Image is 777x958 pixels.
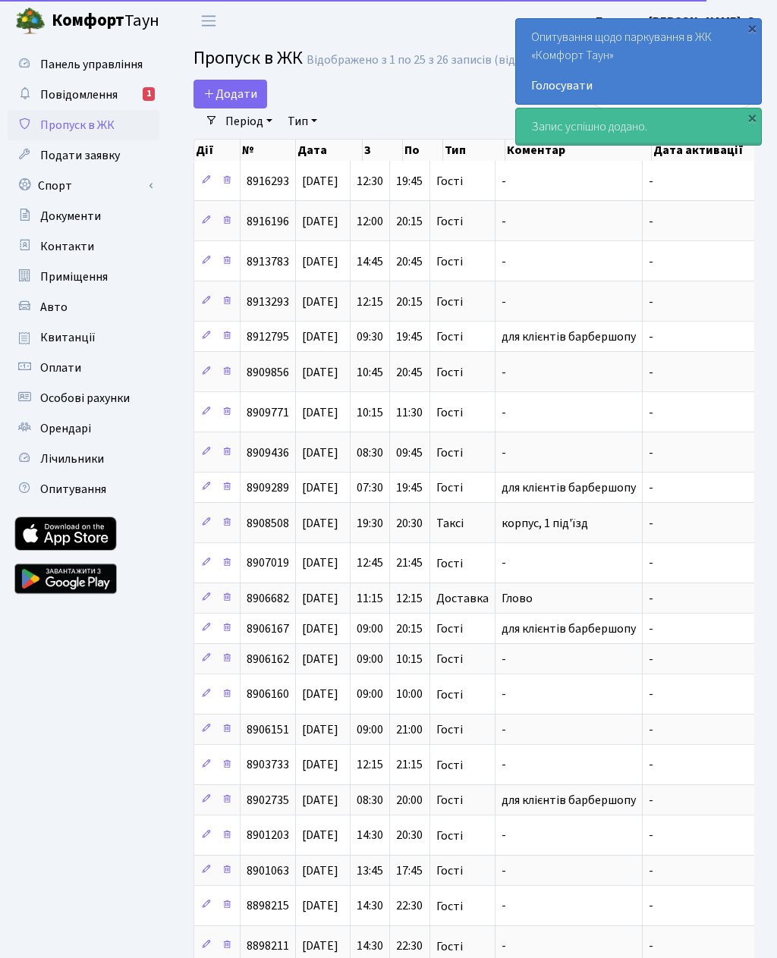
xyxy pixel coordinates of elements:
[649,213,653,230] span: -
[396,404,423,421] span: 11:30
[502,651,506,667] span: -
[396,294,423,310] span: 20:15
[436,558,463,570] span: Гості
[744,20,760,36] div: ×
[396,898,423,915] span: 22:30
[282,108,323,134] a: Тип
[363,140,403,161] th: З
[652,140,760,161] th: Дата активації
[396,328,423,345] span: 19:45
[357,404,383,421] span: 10:15
[436,653,463,665] span: Гості
[8,231,159,262] a: Контакти
[357,555,383,572] span: 12:45
[302,444,338,461] span: [DATE]
[516,19,761,104] div: Опитування щодо паркування в ЖК «Комфорт Таун»
[357,294,383,310] span: 12:15
[649,555,653,572] span: -
[502,898,506,915] span: -
[302,515,338,532] span: [DATE]
[302,253,338,270] span: [DATE]
[247,686,289,703] span: 8906160
[193,45,303,71] span: Пропуск в ЖК
[649,620,653,637] span: -
[247,721,289,738] span: 8906151
[302,213,338,230] span: [DATE]
[396,479,423,496] span: 19:45
[15,6,46,36] img: logo.png
[649,862,653,879] span: -
[502,757,506,774] span: -
[649,515,653,532] span: -
[502,590,533,607] span: Глово
[649,686,653,703] span: -
[357,938,383,955] span: 14:30
[193,80,267,108] a: Додати
[302,555,338,572] span: [DATE]
[357,651,383,667] span: 09:00
[502,253,506,270] span: -
[502,404,506,421] span: -
[596,12,759,30] a: Блєдних [PERSON_NAME]. О.
[502,862,506,879] span: -
[502,792,636,809] span: для клієнтів барбершопу
[396,590,423,607] span: 12:15
[357,721,383,738] span: 09:00
[52,8,159,34] span: Таун
[649,898,653,915] span: -
[8,353,159,383] a: Оплати
[436,296,463,308] span: Гості
[436,759,463,771] span: Гості
[40,420,91,437] span: Орендарі
[8,444,159,474] a: Лічильники
[357,757,383,774] span: 12:15
[247,173,289,190] span: 8916293
[247,364,289,381] span: 8909856
[40,329,96,346] span: Квитанції
[396,757,423,774] span: 21:15
[649,444,653,461] span: -
[502,620,636,637] span: для клієнтів барбершопу
[357,686,383,703] span: 09:00
[357,328,383,345] span: 09:30
[357,479,383,496] span: 07:30
[649,721,653,738] span: -
[396,515,423,532] span: 20:30
[436,830,463,842] span: Гості
[8,474,159,504] a: Опитування
[649,173,653,190] span: -
[296,140,363,161] th: Дата
[649,590,653,607] span: -
[502,213,506,230] span: -
[247,404,289,421] span: 8909771
[241,140,296,161] th: №
[302,590,338,607] span: [DATE]
[436,794,463,806] span: Гості
[40,299,68,316] span: Авто
[247,620,289,637] span: 8906167
[649,479,653,496] span: -
[302,792,338,809] span: [DATE]
[502,721,506,738] span: -
[396,651,423,667] span: 10:15
[40,56,143,73] span: Панель управління
[247,253,289,270] span: 8913783
[307,53,659,68] div: Відображено з 1 по 25 з 26 записів (відфільтровано з 25 записів).
[502,294,506,310] span: -
[649,253,653,270] span: -
[40,451,104,467] span: Лічильники
[596,13,759,30] b: Блєдних [PERSON_NAME]. О.
[396,620,423,637] span: 20:15
[302,651,338,667] span: [DATE]
[357,862,383,879] span: 13:45
[396,555,423,572] span: 21:45
[8,171,159,201] a: Спорт
[247,444,289,461] span: 8909436
[302,173,338,190] span: [DATE]
[247,555,289,572] span: 8907019
[247,757,289,774] span: 8903733
[505,140,652,161] th: Коментар
[502,555,506,572] span: -
[8,322,159,353] a: Квитанції
[744,110,760,125] div: ×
